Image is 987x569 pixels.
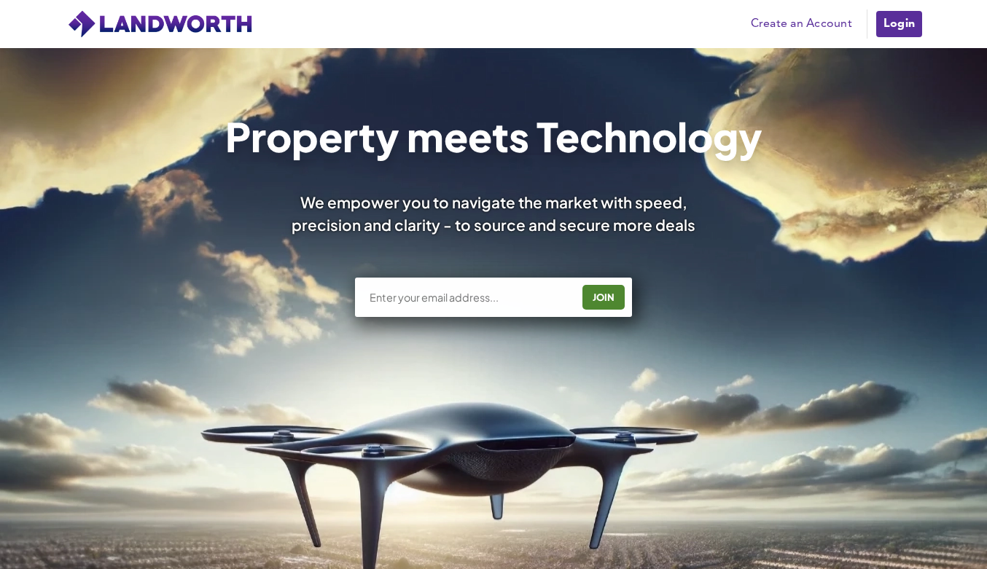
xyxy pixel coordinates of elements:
[368,290,571,305] input: Enter your email address...
[272,191,715,236] div: We empower you to navigate the market with speed, precision and clarity - to source and secure mo...
[225,117,762,156] h1: Property meets Technology
[744,13,859,35] a: Create an Account
[582,285,625,310] button: JOIN
[875,9,924,39] a: Login
[587,286,620,309] div: JOIN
